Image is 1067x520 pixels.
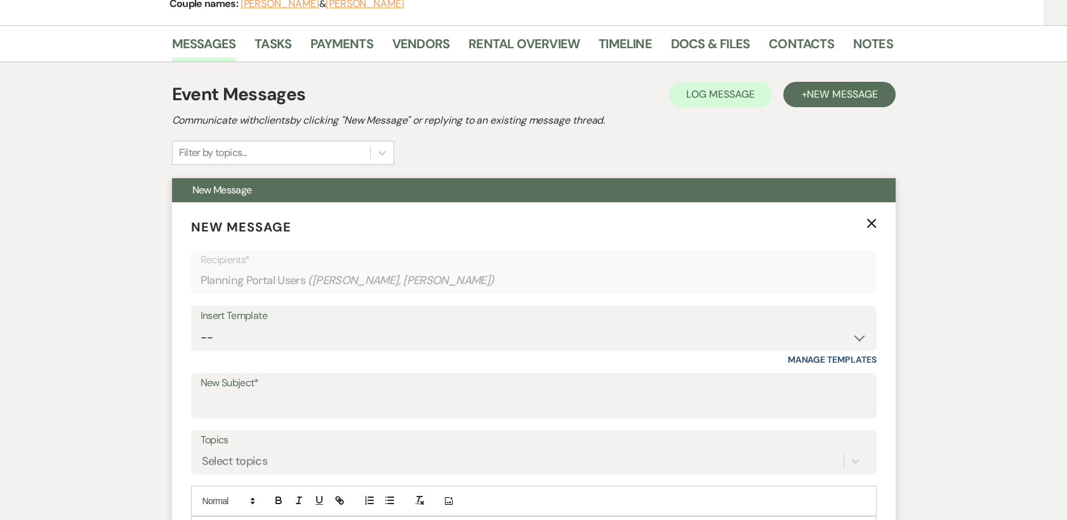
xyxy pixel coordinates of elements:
[788,354,877,365] a: Manage Templates
[392,34,449,62] a: Vendors
[468,34,580,62] a: Rental Overview
[255,34,291,62] a: Tasks
[310,34,373,62] a: Payments
[668,82,772,107] button: Log Message
[201,431,867,450] label: Topics
[191,219,291,235] span: New Message
[179,145,247,160] div: Filter by topics...
[807,88,877,101] span: New Message
[201,307,867,325] div: Insert Template
[308,272,494,289] span: ( [PERSON_NAME], [PERSON_NAME] )
[201,374,867,393] label: New Subject*
[599,34,652,62] a: Timeline
[671,34,750,62] a: Docs & Files
[172,113,896,128] h2: Communicate with clients by clicking "New Message" or replying to an existing message thread.
[853,34,893,62] a: Notes
[172,34,236,62] a: Messages
[192,183,252,197] span: New Message
[201,268,867,293] div: Planning Portal Users
[201,252,867,268] p: Recipients*
[783,82,895,107] button: +New Message
[769,34,834,62] a: Contacts
[686,88,754,101] span: Log Message
[202,453,268,470] div: Select topics
[172,81,306,108] h1: Event Messages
